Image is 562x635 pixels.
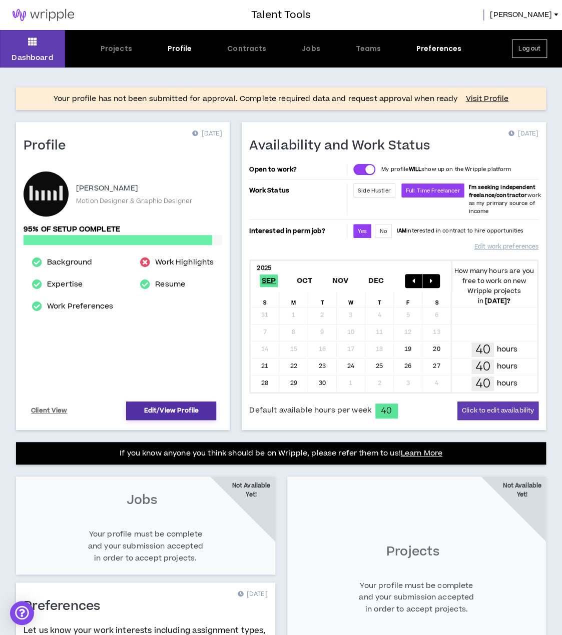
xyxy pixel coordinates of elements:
div: Jobs [302,43,320,54]
div: F [394,292,422,307]
p: [DATE] [192,129,222,139]
p: If you know anyone you think should be on Wripple, please refer them to us! [120,447,442,459]
div: S [251,292,279,307]
p: hours [496,361,517,372]
p: hours [496,378,517,389]
p: Open to work? [249,165,345,173]
div: W [337,292,365,307]
p: hours [496,344,517,355]
a: Work Highlights [155,256,214,268]
h1: Preferences [24,598,108,614]
a: Visit Profile [465,94,508,104]
a: Edit/View Profile [126,401,216,420]
b: [DATE] ? [485,296,510,305]
p: Motion Designer & Graphic Designer [76,196,193,205]
p: 95% of setup complete [24,224,222,235]
div: Projects [101,43,132,54]
strong: WILL [408,165,421,173]
p: My profile show up on the Wripple platform [381,165,511,173]
p: Dashboard [12,52,53,63]
a: Work Preferences [47,300,113,312]
h1: Availability and Work Status [249,138,437,154]
span: work as my primary source of income [468,183,540,215]
span: Oct [295,274,315,287]
div: Teams [355,43,381,54]
p: I interested in contract to hire opportunities [397,227,524,235]
div: T [365,292,394,307]
p: [DATE] [237,589,267,599]
span: No [379,227,387,235]
button: Log out [512,39,547,58]
b: I'm seeking independent freelance/contractor [468,183,535,199]
div: Contracts [227,43,266,54]
div: S [422,292,451,307]
h3: Talent Tools [251,7,311,22]
p: [DATE] [508,129,538,139]
p: Work Status [249,183,345,197]
a: Background [47,256,92,268]
span: Yes [358,227,367,235]
a: Edit work preferences [474,238,538,255]
div: Hayden L. [24,171,69,216]
h1: Profile [24,138,74,154]
p: [PERSON_NAME] [76,182,138,194]
p: How many hours are you free to work on new Wripple projects in [451,266,537,306]
div: Preferences [416,43,462,54]
p: Interested in perm job? [249,224,345,238]
div: T [308,292,337,307]
a: Learn More [401,448,442,458]
strong: AM [398,227,406,234]
a: Resume [155,278,185,290]
div: M [279,292,308,307]
span: Side Hustler [358,187,391,194]
span: Default available hours per week [249,405,371,416]
div: Profile [168,43,192,54]
div: Open Intercom Messenger [10,601,34,625]
span: Dec [366,274,386,287]
span: Sep [260,274,278,287]
a: Client View [30,402,69,419]
b: 2025 [257,263,271,272]
span: [PERSON_NAME] [490,9,552,20]
button: Click to edit availability [457,401,538,420]
p: Your profile has not been submitted for approval. Complete required data and request approval whe... [54,93,458,105]
a: Expertise [47,278,83,290]
span: Nov [330,274,351,287]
